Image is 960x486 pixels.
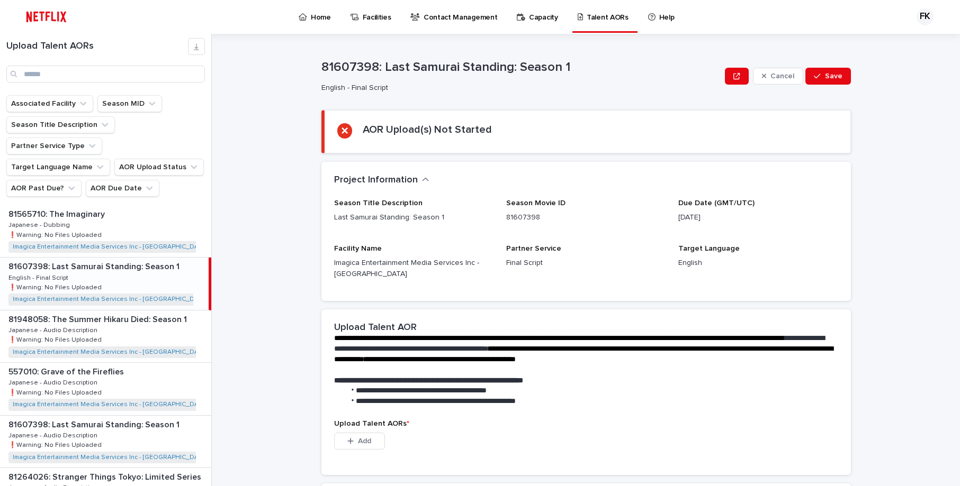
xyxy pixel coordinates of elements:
button: AOR Due Date [86,180,159,197]
p: ❗️Warning: No Files Uploaded [8,334,104,344]
p: 81607398: Last Samurai Standing: Season 1 [321,60,721,75]
h2: Project Information [334,175,418,186]
p: 81607398: Last Samurai Standing: Season 1 [8,260,182,272]
span: Season Title Description [334,199,423,207]
button: Cancel [753,68,804,85]
h2: AOR Upload(s) Not Started [363,123,492,136]
p: Japanese - Audio Description [8,325,100,334]
button: Target Language Name [6,159,110,176]
a: Imagica Entertainment Media Services Inc - [GEOGRAPHIC_DATA] [13,243,207,251]
p: 557010: Grave of the Fireflies [8,365,126,377]
button: Season MID [97,95,162,112]
button: Season Title Description [6,116,115,133]
span: Target Language [678,245,740,252]
p: Last Samurai Standing: Season 1 [334,212,494,223]
button: AOR Upload Status [114,159,204,176]
span: Partner Service [506,245,561,252]
p: Japanese - Audio Description [8,377,100,387]
button: AOR Past Due? [6,180,82,197]
div: FK [917,8,934,25]
p: ❗️Warning: No Files Uploaded [8,439,104,449]
p: [DATE] [678,212,838,223]
p: 81607398 [506,212,666,223]
p: ❗️Warning: No Files Uploaded [8,282,104,291]
a: Imagica Entertainment Media Services Inc - [GEOGRAPHIC_DATA] [13,349,207,356]
button: Add [334,433,385,450]
p: English - Final Script [8,272,70,282]
p: Final Script [506,258,666,269]
input: Search [6,66,205,82]
a: Imagica Entertainment Media Services Inc - [GEOGRAPHIC_DATA] [13,296,207,303]
span: Upload Talent AORs [334,420,409,427]
p: Japanese - Dubbing [8,219,72,229]
p: 81264026: Stranger Things Tokyo: Limited Series [8,470,203,482]
span: Due Date (GMT/UTC) [678,199,755,207]
img: ifQbXi3ZQGMSEF7WDB7W [21,6,71,27]
button: Partner Service Type [6,137,102,154]
p: 81948058: The Summer Hikaru Died: Season 1 [8,313,189,325]
span: Add [358,437,371,445]
p: English [678,258,838,269]
h1: Upload Talent AORs [6,41,188,52]
p: English - Final Script [321,84,717,93]
span: Cancel [770,72,794,80]
button: Project Information [334,175,429,186]
p: 81607398: Last Samurai Standing: Season 1 [8,418,182,430]
p: ❗️Warning: No Files Uploaded [8,387,104,397]
p: 81565710: The Imaginary [8,207,107,219]
p: Japanese - Audio Description [8,430,100,439]
h2: Upload Talent AOR [334,322,417,334]
button: Save [805,68,850,85]
a: Imagica Entertainment Media Services Inc - [GEOGRAPHIC_DATA] [13,401,207,408]
a: Imagica Entertainment Media Services Inc - [GEOGRAPHIC_DATA] [13,454,207,461]
p: ❗️Warning: No Files Uploaded [8,230,104,239]
span: Season Movie ID [506,199,566,207]
p: Imagica Entertainment Media Services Inc - [GEOGRAPHIC_DATA] [334,258,494,280]
span: Save [825,72,842,80]
button: Associated Facility [6,95,93,112]
span: Facility Name [334,245,382,252]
